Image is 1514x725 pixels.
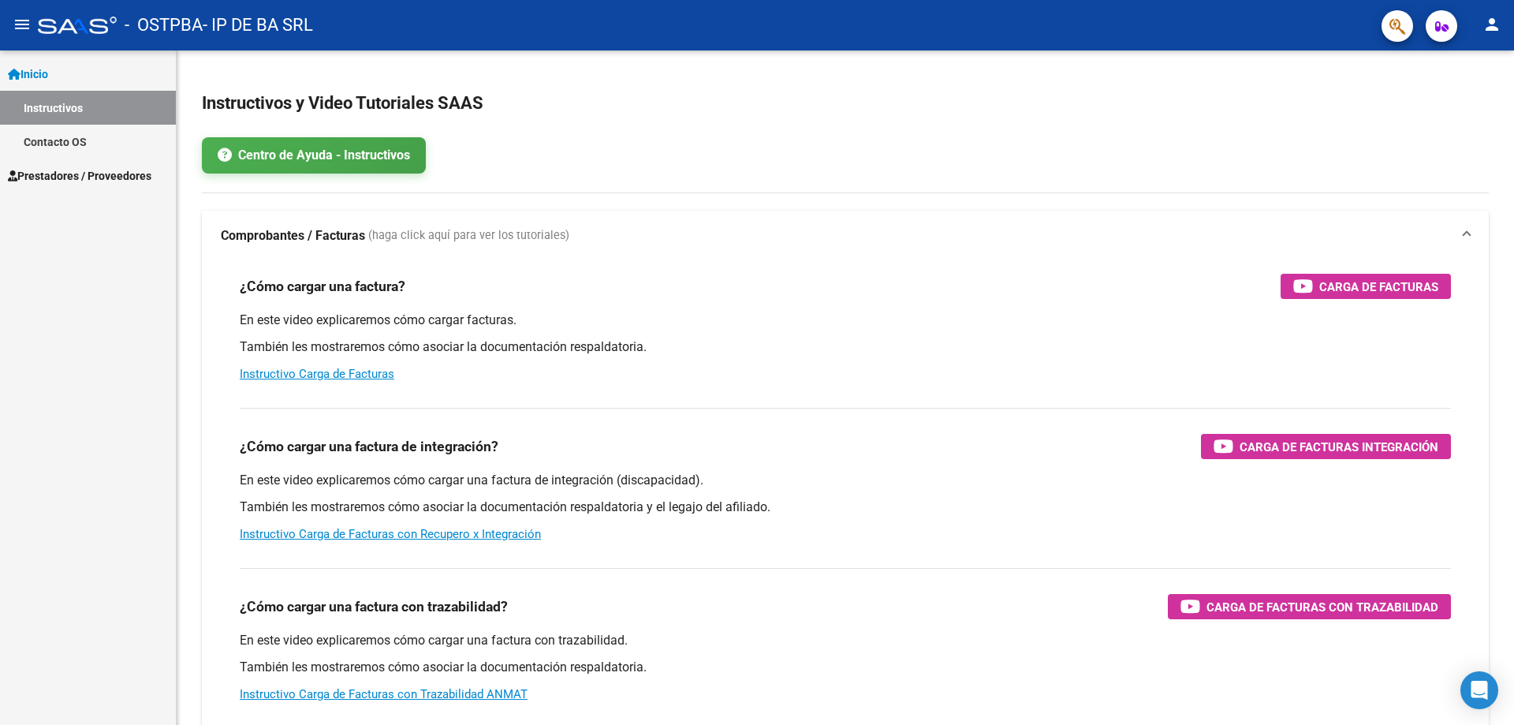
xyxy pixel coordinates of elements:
span: - OSTPBA [125,8,203,43]
h3: ¿Cómo cargar una factura? [240,275,405,297]
p: También les mostraremos cómo asociar la documentación respaldatoria. [240,659,1451,676]
mat-icon: menu [13,15,32,34]
p: También les mostraremos cómo asociar la documentación respaldatoria. [240,338,1451,356]
span: - IP DE BA SRL [203,8,313,43]
strong: Comprobantes / Facturas [221,227,365,245]
a: Instructivo Carga de Facturas con Recupero x Integración [240,527,541,541]
a: Centro de Ayuda - Instructivos [202,137,426,174]
span: Carga de Facturas Integración [1240,437,1438,457]
span: Prestadores / Proveedores [8,167,151,185]
span: Carga de Facturas con Trazabilidad [1206,597,1438,617]
h2: Instructivos y Video Tutoriales SAAS [202,88,1489,118]
p: En este video explicaremos cómo cargar facturas. [240,312,1451,329]
h3: ¿Cómo cargar una factura con trazabilidad? [240,596,508,618]
p: En este video explicaremos cómo cargar una factura de integración (discapacidad). [240,472,1451,489]
p: También les mostraremos cómo asociar la documentación respaldatoria y el legajo del afiliado. [240,499,1451,516]
mat-expansion-panel-header: Comprobantes / Facturas (haga click aquí para ver los tutoriales) [202,211,1489,261]
a: Instructivo Carga de Facturas [240,367,394,381]
span: Carga de Facturas [1319,277,1438,297]
span: Inicio [8,65,48,83]
span: (haga click aquí para ver los tutoriales) [368,227,569,245]
h3: ¿Cómo cargar una factura de integración? [240,435,498,458]
button: Carga de Facturas con Trazabilidad [1168,594,1451,619]
button: Carga de Facturas Integración [1201,434,1451,459]
button: Carga de Facturas [1281,274,1451,299]
p: En este video explicaremos cómo cargar una factura con trazabilidad. [240,632,1451,649]
mat-icon: person [1482,15,1501,34]
div: Open Intercom Messenger [1460,671,1498,709]
a: Instructivo Carga de Facturas con Trazabilidad ANMAT [240,687,528,701]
